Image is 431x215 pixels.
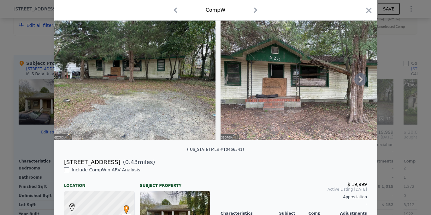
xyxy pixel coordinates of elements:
[120,158,155,167] span: ( miles)
[64,158,120,167] div: [STREET_ADDRESS]
[125,159,138,165] span: 0.43
[69,167,143,172] span: Include Comp W in ARV Analysis
[68,203,76,209] span: W
[221,194,367,200] div: Appreciation
[54,19,215,140] img: Property Img
[221,200,367,208] div: -
[68,203,72,207] div: W
[347,182,367,187] span: $ 19,999
[122,203,131,213] span: •
[206,6,226,14] div: Comp W
[187,147,244,152] div: ([US_STATE] MLS #10466541)
[122,205,126,209] div: •
[64,178,135,188] div: Location
[221,19,382,140] img: Property Img
[140,178,210,188] div: Subject Property
[221,187,367,192] span: Active Listing [DATE]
